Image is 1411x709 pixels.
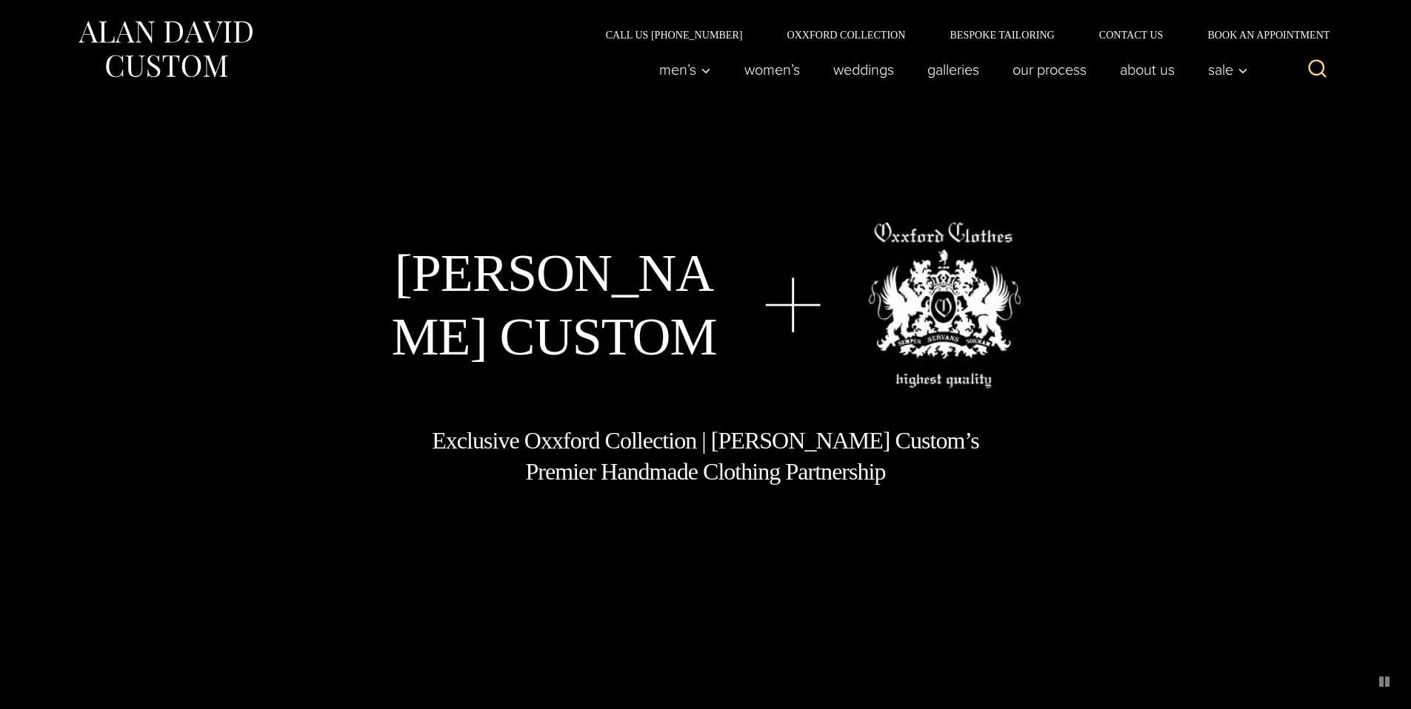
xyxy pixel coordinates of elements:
img: oxxford clothes, highest quality [868,222,1021,389]
a: About Us [1103,55,1191,84]
a: weddings [816,55,910,84]
a: Bespoke Tailoring [927,30,1076,40]
h1: Exclusive Oxxford Collection | [PERSON_NAME] Custom’s Premier Handmade Clothing Partnership [431,426,981,487]
a: Contact Us [1077,30,1186,40]
a: Book an Appointment [1185,30,1335,40]
span: Men’s [659,62,711,77]
nav: Secondary Navigation [584,30,1335,40]
button: View Search Form [1300,52,1335,87]
h1: [PERSON_NAME] Custom [390,241,718,369]
button: pause animated background image [1372,670,1396,693]
a: Oxxford Collection [764,30,927,40]
a: Women’s [727,55,816,84]
nav: Primary Navigation [642,55,1255,84]
img: Alan David Custom [76,16,254,82]
span: Sale [1208,62,1248,77]
a: Our Process [995,55,1103,84]
a: Galleries [910,55,995,84]
a: Call Us [PHONE_NUMBER] [584,30,765,40]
